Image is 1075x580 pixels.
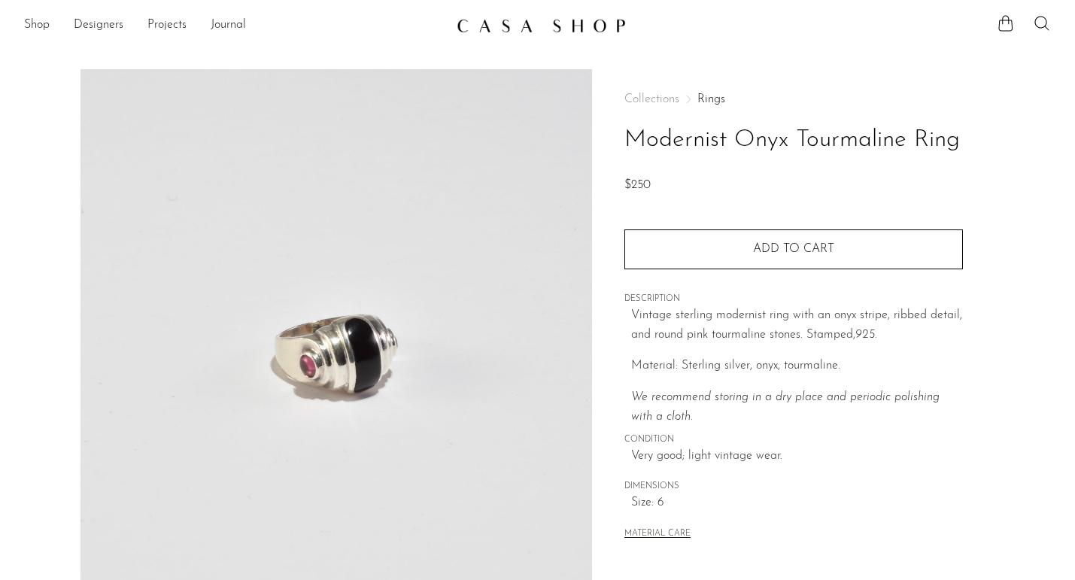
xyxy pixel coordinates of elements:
span: DIMENSIONS [624,480,963,493]
span: $250 [624,179,651,191]
span: CONDITION [624,433,963,447]
a: Journal [211,16,246,35]
a: Shop [24,16,50,35]
span: Very good; light vintage wear. [631,447,963,466]
span: Add to cart [753,243,834,255]
span: DESCRIPTION [624,293,963,306]
nav: Breadcrumbs [624,93,963,105]
h1: Modernist Onyx Tourmaline Ring [624,121,963,159]
span: Size: 6 [631,493,963,513]
nav: Desktop navigation [24,13,445,38]
span: Collections [624,93,679,105]
i: We recommend storing in a dry place and periodic polishing with a cloth. [631,391,940,423]
p: Vintage sterling modernist ring with an onyx stripe, ribbed detail, and round pink tourmaline sto... [631,306,963,345]
a: Projects [147,16,187,35]
ul: NEW HEADER MENU [24,13,445,38]
em: 925. [855,329,877,341]
p: Material: Sterling silver, onyx, tourmaline. [631,357,963,376]
button: MATERIAL CARE [624,529,691,540]
a: Designers [74,16,123,35]
a: Rings [697,93,725,105]
button: Add to cart [624,229,963,269]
